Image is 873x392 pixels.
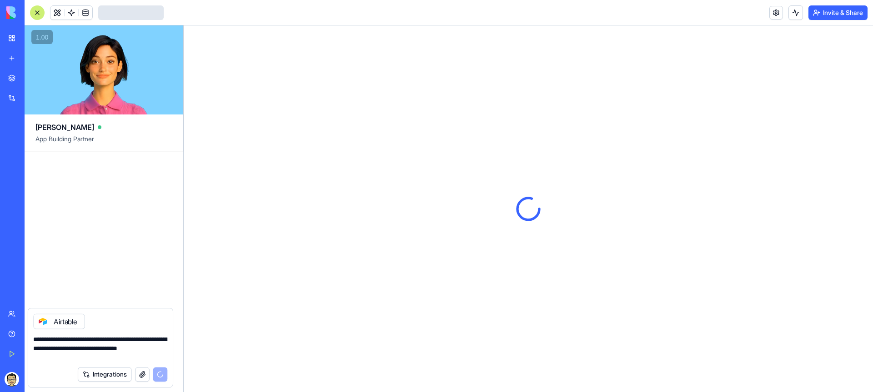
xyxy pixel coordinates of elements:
button: Integrations [78,367,131,382]
button: Invite & Share [808,5,868,20]
img: logo [6,6,63,19]
img: Mati_hw2o6e.jpg [5,372,19,387]
span: [PERSON_NAME] [35,122,94,133]
span: App Building Partner [35,134,172,151]
div: Airtable [33,314,85,329]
